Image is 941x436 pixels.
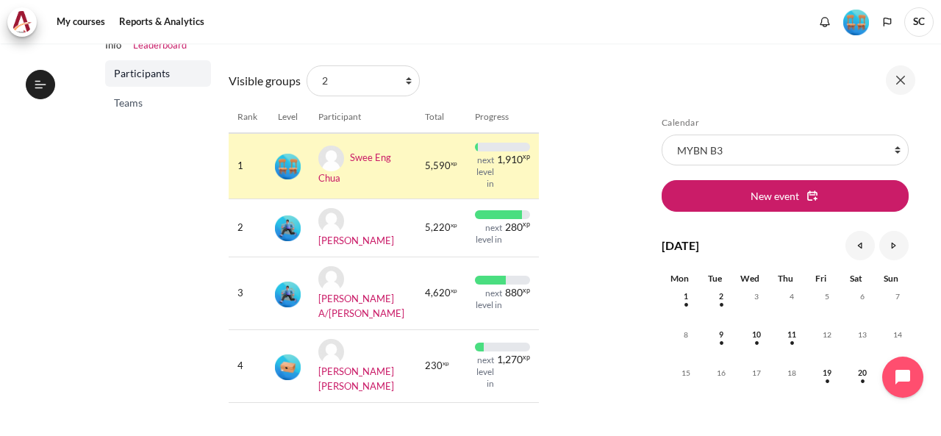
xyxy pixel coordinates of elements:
[745,330,768,339] a: Wednesday, 10 September events
[710,285,732,307] span: 2
[114,96,205,110] span: Teams
[816,368,838,377] a: Friday, 19 September events
[670,273,689,284] span: Mon
[843,10,869,35] img: Level #4
[675,324,697,346] span: 8
[662,237,699,254] h4: [DATE]
[229,199,266,257] td: 2
[318,293,404,319] a: [PERSON_NAME] A/[PERSON_NAME]
[114,7,210,37] a: Reports & Analytics
[12,11,32,33] img: Architeck
[745,324,768,346] span: 10
[675,362,697,384] span: 15
[275,152,301,179] div: Level #4
[843,8,869,35] div: Level #4
[229,133,266,199] td: 1
[475,222,501,246] div: next level in
[850,273,862,284] span: Sat
[662,117,909,129] h5: Calendar
[451,224,457,227] span: xp
[425,159,451,174] span: 5,590
[523,288,530,293] span: xp
[105,38,121,53] a: Info
[887,324,909,346] span: 14
[310,101,417,133] th: Participant
[778,273,793,284] span: Thu
[275,354,301,380] img: Level #1
[275,154,301,179] img: Level #4
[451,289,457,293] span: xp
[505,287,523,298] span: 880
[318,235,394,246] a: [PERSON_NAME]
[781,285,803,307] span: 4
[781,362,803,384] span: 18
[475,287,501,311] div: next level in
[505,222,523,232] span: 280
[114,66,205,81] span: Participants
[275,353,301,380] div: Level #1
[7,7,44,37] a: Architeck Architeck
[229,72,301,90] label: Visible groups
[876,11,898,33] button: Languages
[497,154,523,165] span: 1,910
[851,362,873,384] span: 20
[710,362,732,384] span: 16
[275,214,301,241] div: Level #3
[229,101,266,133] th: Rank
[816,324,838,346] span: 12
[745,285,768,307] span: 3
[443,362,449,365] span: xp
[229,330,266,403] td: 4
[708,273,722,284] span: Tue
[814,11,836,33] div: Show notification window with no new notifications
[781,324,803,346] span: 11
[318,151,391,184] a: Swee Eng Chua
[816,285,838,307] span: 5
[710,324,732,346] span: 9
[851,324,873,346] span: 13
[275,282,301,307] img: Level #3
[751,188,799,204] span: New event
[851,368,873,377] a: Saturday, 20 September events
[851,285,873,307] span: 6
[275,280,301,307] div: Level #3
[416,101,466,133] th: Total
[523,222,530,226] span: xp
[229,257,266,330] td: 3
[105,90,211,116] a: Teams
[710,292,732,301] a: Tuesday, 2 September events
[523,355,530,360] span: xp
[710,330,732,339] a: Tuesday, 9 September events
[816,362,838,384] span: 19
[425,221,451,235] span: 5,220
[275,215,301,241] img: Level #3
[837,8,875,35] a: Level #4
[425,359,443,374] span: 230
[887,362,909,384] span: 21
[740,273,759,284] span: Wed
[523,154,530,159] span: xp
[887,285,909,307] span: 7
[475,354,493,390] div: next level in
[904,7,934,37] a: User menu
[318,365,394,392] a: [PERSON_NAME] [PERSON_NAME]
[266,101,310,133] th: Level
[466,101,538,133] th: Progress
[675,292,697,301] a: Monday, 1 September events
[451,162,457,165] span: xp
[745,362,768,384] span: 17
[133,38,187,53] a: Leaderboard
[51,7,110,37] a: My courses
[675,285,697,307] span: 1
[105,60,211,87] a: Participants
[497,354,523,365] span: 1,270
[904,7,934,37] span: SC
[662,180,909,211] button: New event
[815,273,826,284] span: Fri
[884,273,898,284] span: Sun
[425,286,451,301] span: 4,620
[475,154,493,190] div: next level in
[781,330,803,339] a: Thursday, 11 September events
